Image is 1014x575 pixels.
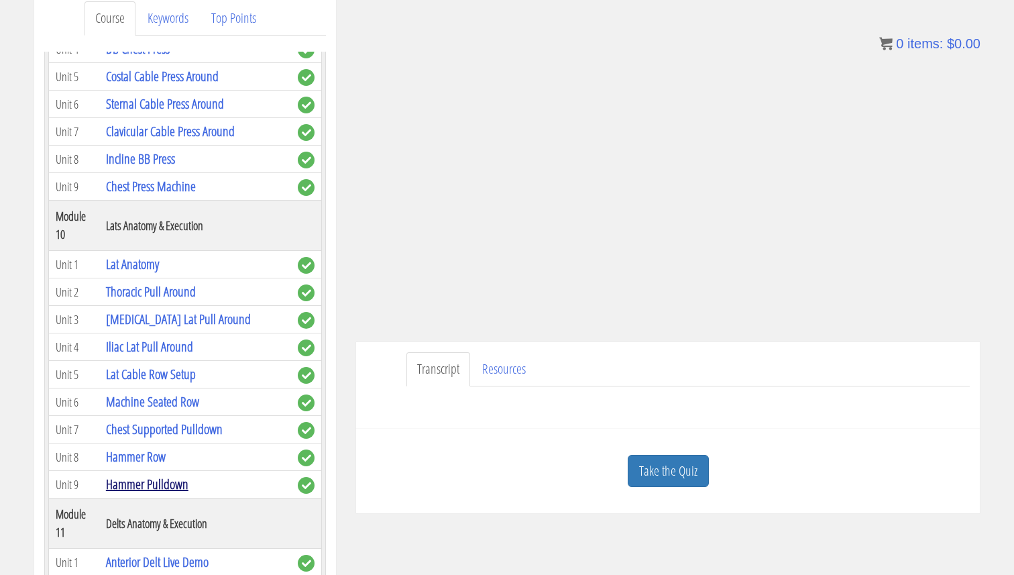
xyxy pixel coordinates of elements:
td: Unit 3 [49,306,99,333]
a: Chest Supported Pulldown [106,420,223,438]
th: Module 10 [49,201,99,251]
span: complete [298,367,315,384]
span: complete [298,395,315,411]
img: icon11.png [879,37,893,50]
a: Resources [471,352,537,386]
span: complete [298,339,315,356]
a: Hammer Pulldown [106,475,188,493]
span: complete [298,257,315,274]
td: Unit 7 [49,118,99,146]
a: Clavicular Cable Press Around [106,122,235,140]
th: Lats Anatomy & Execution [99,201,291,251]
td: Unit 6 [49,388,99,416]
span: complete [298,97,315,113]
a: Iliac Lat Pull Around [106,337,193,356]
td: Unit 4 [49,333,99,361]
td: Unit 1 [49,251,99,278]
span: complete [298,555,315,572]
td: Unit 8 [49,443,99,471]
a: [MEDICAL_DATA] Lat Pull Around [106,310,251,328]
bdi: 0.00 [947,36,980,51]
a: Hammer Row [106,448,166,466]
td: Unit 8 [49,146,99,173]
a: Lat Cable Row Setup [106,365,196,383]
span: complete [298,284,315,301]
td: Unit 7 [49,416,99,443]
span: $ [947,36,954,51]
a: Transcript [406,352,470,386]
td: Unit 5 [49,361,99,388]
td: Unit 2 [49,278,99,306]
a: Top Points [201,1,267,36]
a: Take the Quiz [628,455,709,488]
a: Course [84,1,135,36]
a: Sternal Cable Press Around [106,95,224,113]
a: Chest Press Machine [106,177,196,195]
span: complete [298,477,315,494]
span: complete [298,69,315,86]
a: Machine Seated Row [106,393,199,411]
span: complete [298,312,315,329]
a: Incline BB Press [106,150,175,168]
td: Unit 9 [49,471,99,499]
span: items: [907,36,943,51]
a: Costal Cable Press Around [106,67,219,85]
a: Keywords [137,1,199,36]
td: Unit 5 [49,63,99,91]
span: complete [298,422,315,439]
th: Delts Anatomy & Execution [99,499,291,549]
td: Unit 9 [49,173,99,201]
a: Thoracic Pull Around [106,282,196,301]
span: 0 [896,36,903,51]
a: 0 items: $0.00 [879,36,980,51]
td: Unit 6 [49,91,99,118]
span: complete [298,152,315,168]
th: Module 11 [49,499,99,549]
span: complete [298,450,315,466]
span: complete [298,179,315,196]
a: Anterior Delt Live Demo [106,553,209,571]
a: Lat Anatomy [106,255,159,273]
span: complete [298,124,315,141]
